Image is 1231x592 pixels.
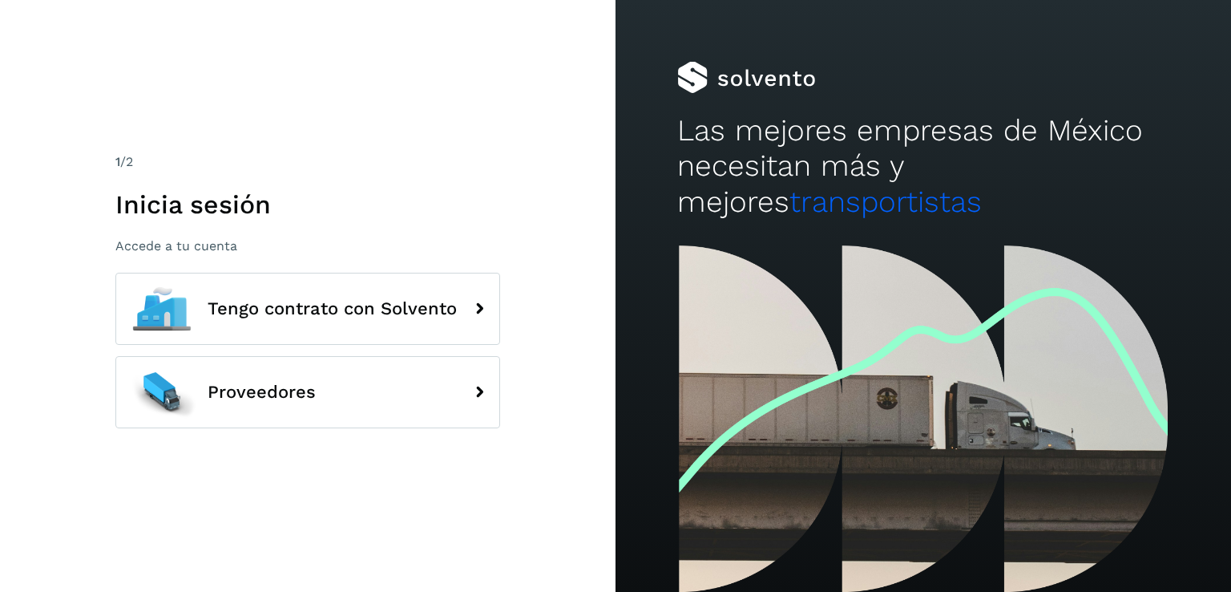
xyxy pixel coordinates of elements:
div: /2 [115,152,500,172]
span: transportistas [789,184,982,219]
p: Accede a tu cuenta [115,238,500,253]
span: Proveedores [208,383,316,402]
span: Tengo contrato con Solvento [208,299,457,318]
span: 1 [115,154,120,169]
button: Tengo contrato con Solvento [115,273,500,345]
h2: Las mejores empresas de México necesitan más y mejores [677,113,1169,220]
h1: Inicia sesión [115,189,500,220]
button: Proveedores [115,356,500,428]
